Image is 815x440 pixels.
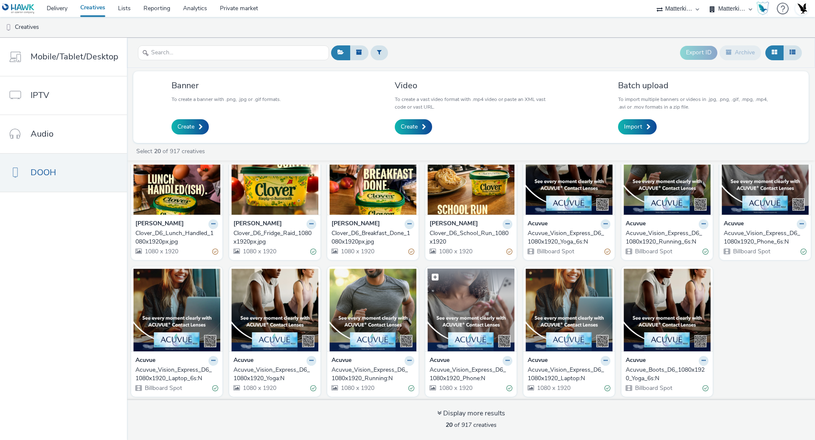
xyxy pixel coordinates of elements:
a: Clover_D6_School_Run_1080x1920 [430,229,512,247]
img: Acuvue_Vision_Express_D6_1080x1920_Running_6s:N visual [624,132,711,215]
img: Acuvue_Vision_Express_D6_1080x1920_Laptop_6s:N visual [133,269,220,351]
h3: Batch upload [618,80,770,91]
p: To create a vast video format with .mp4 video or paste an XML vast code or vast URL. [395,95,547,111]
h3: Video [395,80,547,91]
div: Partially valid [212,247,218,256]
a: Clover_D6_Breakfast_Done_1080x1920px.jpg [332,229,414,247]
a: Clover_D6_Fridge_Raid_1080x1920px.jpg [233,229,316,247]
strong: Acuvue [430,356,450,366]
div: Acuvue_Vision_Express_D6_1080x1920_Laptop:N [528,366,607,383]
span: 1080 x 1920 [242,384,276,392]
div: Acuvue_Vision_Express_D6_1080x1920_Running:N [332,366,411,383]
div: Valid [310,247,316,256]
div: Valid [506,384,512,393]
div: Partially valid [604,247,610,256]
div: Valid [212,384,218,393]
strong: Acuvue [135,356,155,366]
img: Hawk Academy [756,2,769,15]
div: Partially valid [506,247,512,256]
div: Clover_D6_Fridge_Raid_1080x1920px.jpg [233,229,313,247]
img: Acuvue_Vision_Express_D6_1080x1920_Phone:N visual [427,269,514,351]
strong: [PERSON_NAME] [332,219,380,229]
button: Archive [719,45,761,60]
a: Clover_D6_Lunch_Handled_1080x1920px.jpg [135,229,218,247]
img: Clover_D6_Lunch_Handled_1080x1920px.jpg visual [133,132,220,215]
div: Acuvue_Vision_Express_D6_1080x1920_Running_6s:N [626,229,705,247]
div: Valid [703,247,708,256]
a: Create [395,119,432,135]
a: Acuvue_Vision_Express_D6_1080x1920_Laptop_6s:N [135,366,218,383]
a: Acuvue_Vision_Express_D6_1080x1920_Phone:N [430,366,512,383]
div: Acuvue_Vision_Express_D6_1080x1920_Yoga_6s:N [528,229,607,247]
span: Create [401,123,418,131]
strong: 20 [154,147,161,155]
strong: [PERSON_NAME] [430,219,478,229]
div: Partially valid [408,247,414,256]
strong: Acuvue [233,356,253,366]
a: Acuvue_Boots_D6_1080x1920_Yoga_6s:N [626,366,708,383]
span: Import [624,123,642,131]
div: Acuvue_Vision_Express_D6_1080x1920_Phone:N [430,366,509,383]
h3: Banner [171,80,281,91]
strong: Acuvue [626,219,646,229]
a: Acuvue_Vision_Express_D6_1080x1920_Laptop:N [528,366,610,383]
strong: Acuvue [332,356,351,366]
a: Acuvue_Vision_Express_D6_1080x1920_Yoga:N [233,366,316,383]
span: 1080 x 1920 [536,384,570,392]
a: Import [618,119,657,135]
div: Clover_D6_School_Run_1080x1920 [430,229,509,247]
div: Clover_D6_Lunch_Handled_1080x1920px.jpg [135,229,215,247]
strong: Acuvue [528,219,548,229]
strong: Acuvue [528,356,548,366]
img: Acuvue_Vision_Express_D6_1080x1920_Laptop:N visual [526,269,613,351]
div: Valid [310,384,316,393]
button: Table [783,45,802,60]
span: of 917 creatives [446,421,497,429]
span: Mobile/Tablet/Desktop [31,50,118,63]
button: Export ID [680,46,717,59]
p: To create a banner with .png, .jpg or .gif formats. [171,95,281,103]
a: Acuvue_Vision_Express_D6_1080x1920_Running_6s:N [626,229,708,247]
span: Billboard Spot [634,247,672,255]
strong: 20 [446,421,452,429]
span: 1080 x 1920 [242,247,276,255]
span: 1080 x 1920 [438,247,472,255]
div: Display more results [437,409,505,418]
div: Acuvue_Boots_D6_1080x1920_Yoga_6s:N [626,366,705,383]
span: Billboard Spot [536,247,574,255]
span: Create [177,123,194,131]
a: Select of 917 creatives [135,147,208,155]
span: 1080 x 1920 [438,384,472,392]
strong: [PERSON_NAME] [233,219,282,229]
div: Valid [703,384,708,393]
span: Billboard Spot [634,384,672,392]
div: Acuvue_Vision_Express_D6_1080x1920_Yoga:N [233,366,313,383]
span: Billboard Spot [144,384,182,392]
div: Acuvue_Vision_Express_D6_1080x1920_Phone_6s:N [724,229,803,247]
img: Acuvue_Vision_Express_D6_1080x1920_Yoga:N visual [231,269,318,351]
img: Clover_D6_Fridge_Raid_1080x1920px.jpg visual [231,132,318,215]
img: Account UK [795,2,808,15]
a: Acuvue_Vision_Express_D6_1080x1920_Running:N [332,366,414,383]
span: 1080 x 1920 [144,247,178,255]
span: Audio [31,128,53,140]
span: 1080 x 1920 [340,247,374,255]
strong: Acuvue [724,219,744,229]
span: 1080 x 1920 [340,384,374,392]
strong: Acuvue [626,356,646,366]
img: dooh [4,23,13,32]
img: Clover_D6_Breakfast_Done_1080x1920px.jpg visual [329,132,416,215]
div: Clover_D6_Breakfast_Done_1080x1920px.jpg [332,229,411,247]
img: undefined Logo [2,3,35,14]
span: IPTV [31,89,49,101]
input: Search... [138,45,329,60]
div: Valid [801,247,807,256]
a: Hawk Academy [756,2,773,15]
div: Valid [408,384,414,393]
p: To import multiple banners or videos in .jpg, .png, .gif, .mpg, .mp4, .avi or .mov formats in a z... [618,95,770,111]
div: Acuvue_Vision_Express_D6_1080x1920_Laptop_6s:N [135,366,215,383]
img: Acuvue_Vision_Express_D6_1080x1920_Yoga_6s:N visual [526,132,613,215]
button: Grid [765,45,784,60]
a: Acuvue_Vision_Express_D6_1080x1920_Yoga_6s:N [528,229,610,247]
